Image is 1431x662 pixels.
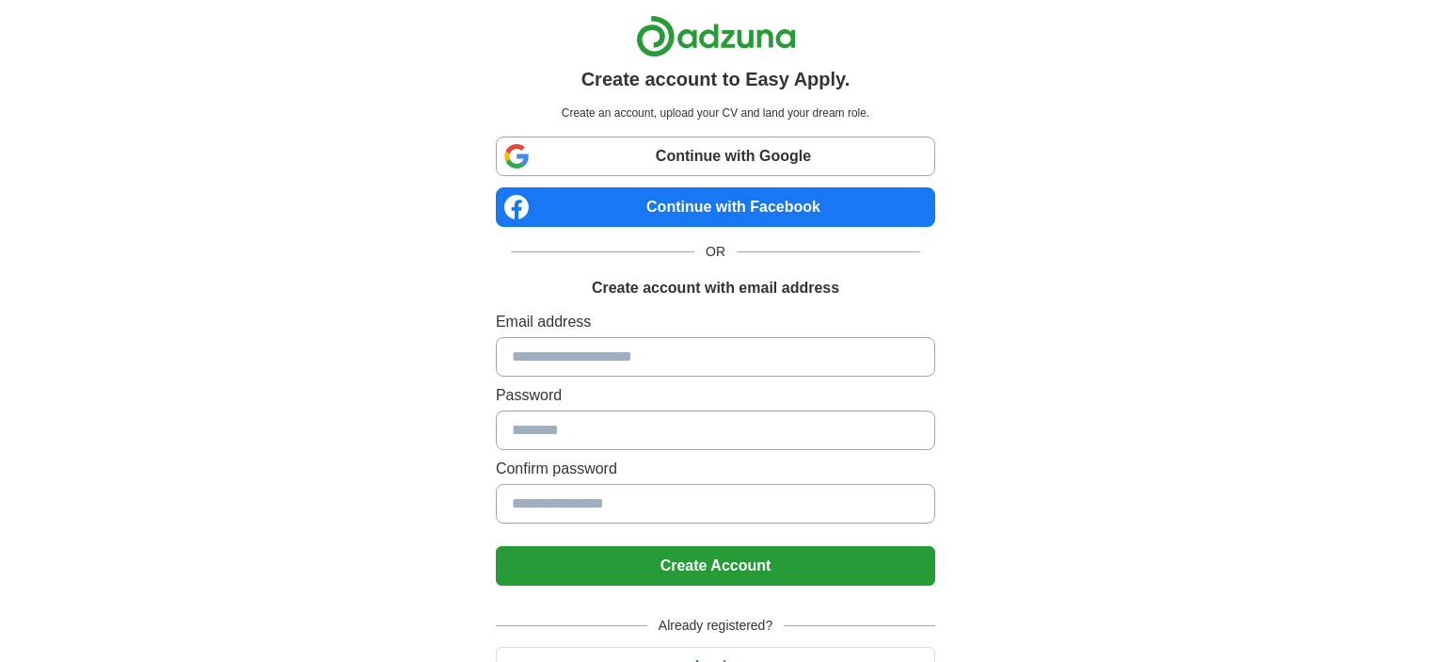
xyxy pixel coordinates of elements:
[592,277,839,299] h1: Create account with email address
[636,15,796,57] img: Adzuna logo
[496,311,935,333] label: Email address
[581,65,851,93] h1: Create account to Easy Apply.
[500,105,931,121] p: Create an account, upload your CV and land your dream role.
[496,384,935,407] label: Password
[496,546,935,586] button: Create Account
[496,137,935,176] a: Continue with Google
[694,242,737,262] span: OR
[647,616,784,636] span: Already registered?
[496,187,935,227] a: Continue with Facebook
[496,458,935,480] label: Confirm password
